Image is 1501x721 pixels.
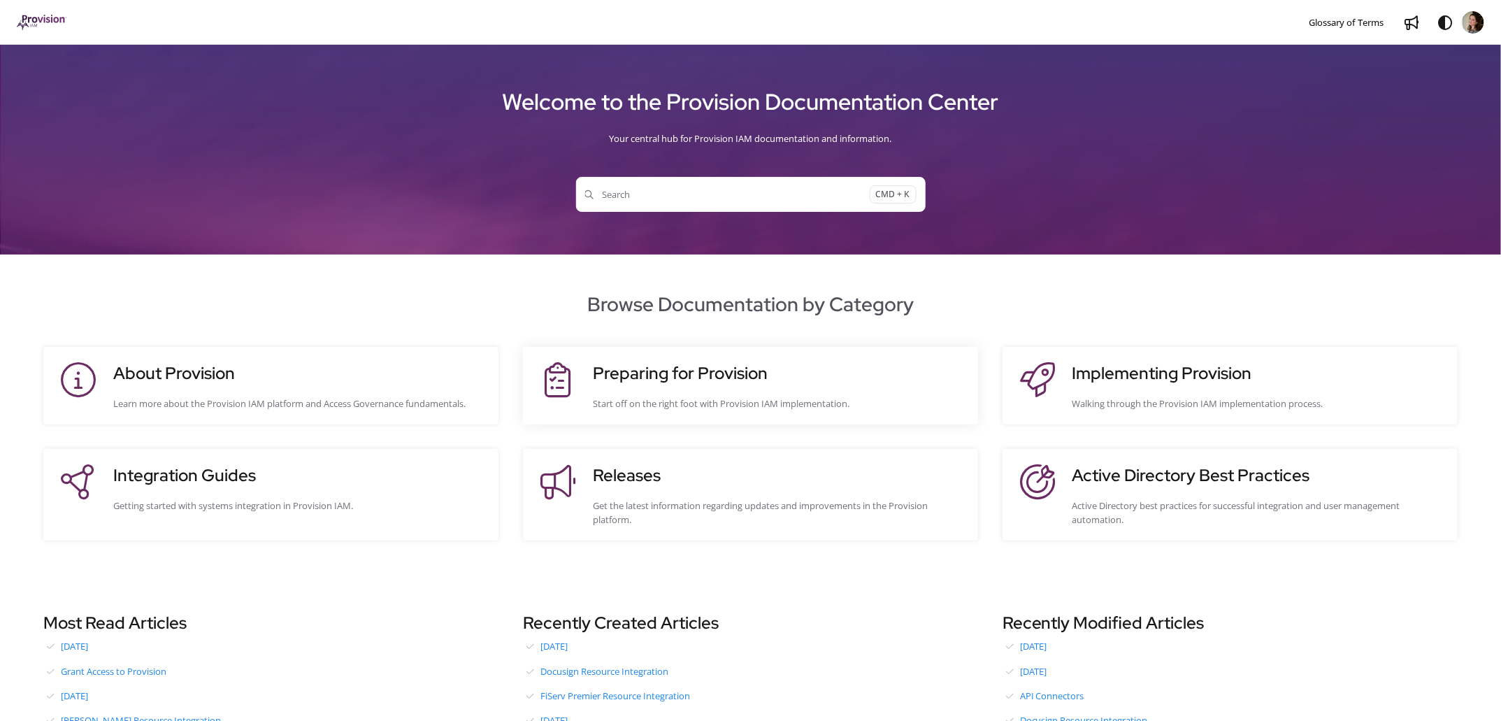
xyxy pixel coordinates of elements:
a: [DATE] [43,685,498,706]
a: API Connectors [1003,685,1458,706]
h3: Most Read Articles [43,611,498,636]
h3: Preparing for Provision [593,361,964,386]
div: Get the latest information regarding updates and improvements in the Provision platform. [593,499,964,527]
a: Integration GuidesGetting started with systems integration in Provision IAM. [57,463,484,527]
button: Theme options [1434,11,1456,34]
h3: Integration Guides [113,463,484,488]
a: ReleasesGet the latest information regarding updates and improvements in the Provision platform. [537,463,964,527]
div: Walking through the Provision IAM implementation process. [1072,397,1444,411]
a: [DATE] [523,636,978,657]
span: CMD + K [870,185,917,204]
h3: Releases [593,463,964,488]
div: Your central hub for Provision IAM documentation and information. [17,121,1484,156]
a: [DATE] [1003,661,1458,682]
a: [DATE] [43,636,498,657]
a: About ProvisionLearn more about the Provision IAM platform and Access Governance fundamentals. [57,361,484,411]
a: Grant Access to Provision [43,661,498,682]
a: Active Directory Best PracticesActive Directory best practices for successful integration and use... [1017,463,1444,527]
a: [DATE] [1003,636,1458,657]
div: Start off on the right foot with Provision IAM implementation. [593,397,964,411]
h1: Welcome to the Provision Documentation Center [17,83,1484,121]
div: Getting started with systems integration in Provision IAM. [113,499,484,513]
a: Project logo [17,15,66,31]
a: Implementing ProvisionWalking through the Provision IAM implementation process. [1017,361,1444,411]
h3: Recently Modified Articles [1003,611,1458,636]
div: Learn more about the Provision IAM platform and Access Governance fundamentals. [113,397,484,411]
img: brand logo [17,15,66,30]
div: Active Directory best practices for successful integration and user management automation. [1072,499,1444,527]
a: Whats new [1400,11,1423,34]
h3: Recently Created Articles [523,611,978,636]
img: lkanen@provisioniam.com [1462,11,1484,34]
a: FiServ Premier Resource Integration [523,685,978,706]
span: Search [585,187,870,201]
a: Docusign Resource Integration [523,661,978,682]
h3: About Provision [113,361,484,386]
button: SearchCMD + K [576,177,926,212]
h3: Active Directory Best Practices [1072,463,1444,488]
h3: Implementing Provision [1072,361,1444,386]
h2: Browse Documentation by Category [17,290,1484,319]
a: Preparing for ProvisionStart off on the right foot with Provision IAM implementation. [537,361,964,411]
span: Glossary of Terms [1309,16,1384,29]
